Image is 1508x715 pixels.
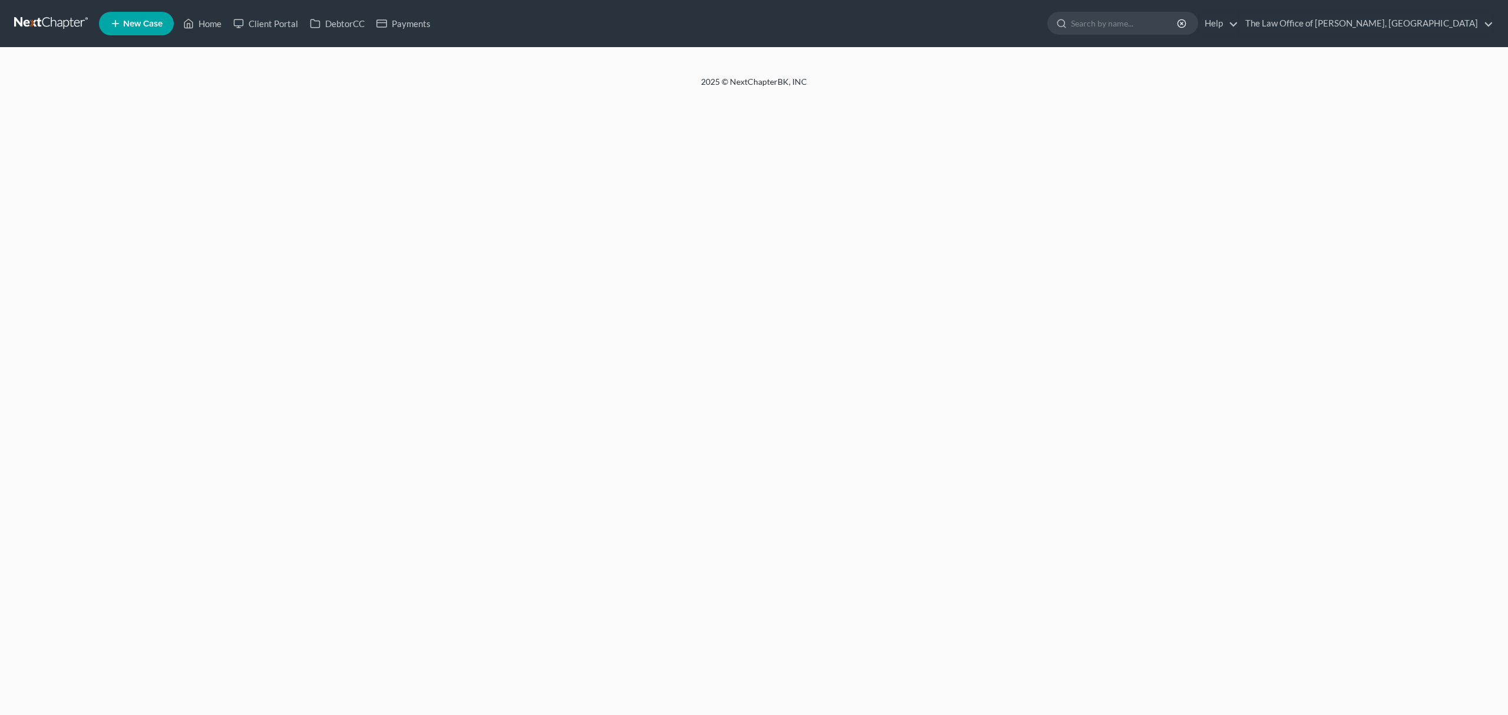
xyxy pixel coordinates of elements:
a: Help [1199,13,1238,34]
a: The Law Office of [PERSON_NAME], [GEOGRAPHIC_DATA] [1239,13,1493,34]
a: Home [177,13,227,34]
a: DebtorCC [304,13,371,34]
a: Payments [371,13,436,34]
span: New Case [123,19,163,28]
input: Search by name... [1071,12,1179,34]
a: Client Portal [227,13,304,34]
div: 2025 © NextChapterBK, INC [418,76,1090,97]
